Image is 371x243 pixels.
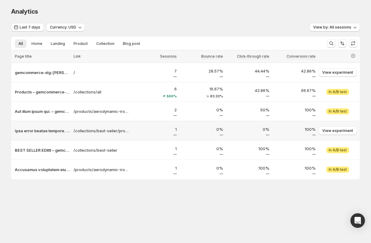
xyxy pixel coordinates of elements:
[329,109,347,114] span: In A/B test
[227,87,269,93] p: 42.86%
[227,107,269,113] p: 50%
[180,165,223,171] p: 0%
[15,108,70,114] button: Aut illum ipsum qui. – gemcommerce-stg-[PERSON_NAME]
[50,25,76,30] span: Currency: USD
[180,126,223,132] p: 0%
[11,23,44,32] button: Last 7 days
[329,148,347,153] span: In A/B test
[273,146,316,152] p: 100%
[310,23,360,32] button: View by: All sessions
[134,126,177,132] p: 1
[134,146,177,152] p: 1
[134,165,177,171] p: 1
[74,69,130,76] a: /
[327,39,336,48] button: Search and filter results
[210,94,223,98] span: 83.33%
[287,54,316,59] span: Conversion rate
[74,54,81,59] span: Link
[273,107,316,113] p: 100%
[227,165,269,171] p: 100%
[227,146,269,152] p: 100%
[338,39,346,48] button: Sort the results
[11,8,38,15] span: Analytics
[180,107,223,113] p: 0%
[74,41,88,46] span: Product
[180,146,223,152] p: 0%
[313,25,351,30] span: View by: All sessions
[273,68,316,74] p: 42.86%
[74,128,130,134] a: /collections/best-seller/products/aerodynamic-iron-computer
[180,86,223,92] p: 16.67%
[74,108,130,114] a: /products/aerodynamic-iron-chair
[74,147,130,153] a: /collections/best-seller
[15,54,32,59] span: Page title
[322,70,353,75] span: View experiment
[15,89,70,95] button: Products – gemcommerce-stg-[PERSON_NAME]
[18,41,23,46] span: All
[134,68,177,74] p: 7
[31,41,42,46] span: Home
[15,69,70,76] button: gemcommerce-stg-[PERSON_NAME]
[201,54,223,59] span: Bounce rate
[74,167,130,173] a: /products/aerodynamic-iron-bottle
[329,167,347,172] span: In A/B test
[180,68,223,74] p: 28.57%
[134,107,177,113] p: 2
[273,126,316,132] p: 100%
[319,68,357,77] button: View experiment
[319,127,357,135] button: View experiment
[15,147,70,153] button: BEST SELLER EDittt – gemcommerce-stg-[PERSON_NAME]
[227,126,269,132] p: 0%
[237,54,269,59] span: Click-through rate
[51,41,65,46] span: Landing
[273,165,316,171] p: 100%
[134,86,177,92] p: 6
[322,128,353,133] span: View experiment
[74,89,130,95] a: /collections/all
[123,41,140,46] span: Blog post
[273,87,316,93] p: 66.67%
[166,94,177,98] span: 500%
[350,213,365,228] div: Open Intercom Messenger
[160,54,177,59] span: Sessions
[20,25,40,30] span: Last 7 days
[46,23,85,32] button: Currency: USD
[227,68,269,74] p: 44.44%
[15,167,70,173] button: Accusamus voluptatem eius aut. – gemcommerce-stg-[PERSON_NAME]
[96,41,114,46] span: Collection
[15,128,70,134] button: Ipsa error beatae tempore. – gemcommerce-stg-[PERSON_NAME]
[329,89,347,94] span: In A/B test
